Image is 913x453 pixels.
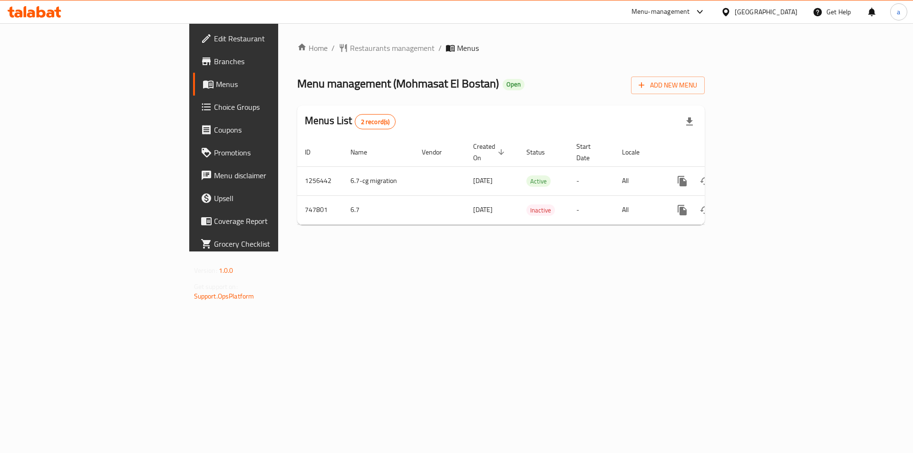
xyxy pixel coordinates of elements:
button: Add New Menu [631,77,705,94]
div: [GEOGRAPHIC_DATA] [735,7,797,17]
th: Actions [663,138,770,167]
span: Vendor [422,146,454,158]
button: more [671,170,694,193]
a: Coverage Report [193,210,342,232]
span: Locale [622,146,652,158]
table: enhanced table [297,138,770,225]
a: Upsell [193,187,342,210]
span: a [897,7,900,17]
td: All [614,166,663,195]
a: Coupons [193,118,342,141]
a: Support.OpsPlatform [194,290,254,302]
span: Menus [216,78,334,90]
span: Promotions [214,147,334,158]
a: Edit Restaurant [193,27,342,50]
span: Get support on: [194,280,238,293]
div: Open [503,79,524,90]
span: Open [503,80,524,88]
span: Upsell [214,193,334,204]
button: Change Status [694,170,717,193]
span: Name [350,146,379,158]
td: 6.7 [343,195,414,224]
span: Choice Groups [214,101,334,113]
span: Edit Restaurant [214,33,334,44]
span: Menus [457,42,479,54]
td: All [614,195,663,224]
span: Status [526,146,557,158]
span: 2 record(s) [355,117,396,126]
span: Created On [473,141,507,164]
nav: breadcrumb [297,42,705,54]
a: Grocery Checklist [193,232,342,255]
td: - [569,195,614,224]
span: [DATE] [473,174,493,187]
a: Promotions [193,141,342,164]
div: Total records count [355,114,396,129]
span: Menu management ( Mohmasat El Bostan ) [297,73,499,94]
a: Menus [193,73,342,96]
div: Menu-management [631,6,690,18]
a: Branches [193,50,342,73]
a: Menu disclaimer [193,164,342,187]
span: Start Date [576,141,603,164]
span: Add New Menu [639,79,697,91]
li: / [438,42,442,54]
span: [DATE] [473,203,493,216]
span: 1.0.0 [219,264,233,277]
td: 6.7-cg migration [343,166,414,195]
span: Version: [194,264,217,277]
button: Change Status [694,199,717,222]
h2: Menus List [305,114,396,129]
span: Active [526,176,551,187]
a: Choice Groups [193,96,342,118]
span: Coverage Report [214,215,334,227]
span: Grocery Checklist [214,238,334,250]
span: Menu disclaimer [214,170,334,181]
span: ID [305,146,323,158]
div: Export file [678,110,701,133]
td: - [569,166,614,195]
span: Branches [214,56,334,67]
button: more [671,199,694,222]
a: Restaurants management [339,42,435,54]
span: Coupons [214,124,334,135]
span: Inactive [526,205,555,216]
span: Restaurants management [350,42,435,54]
